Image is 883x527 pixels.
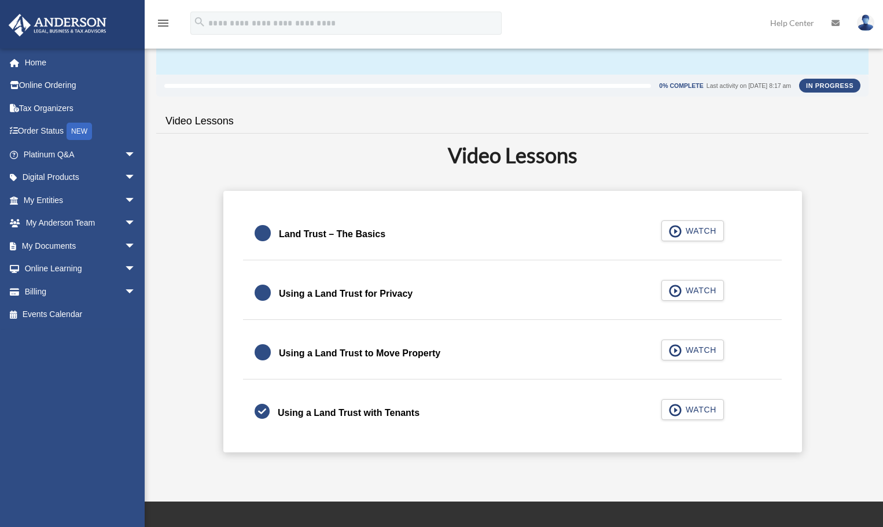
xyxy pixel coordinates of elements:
a: Using a Land Trust for Privacy WATCH [255,280,770,308]
span: arrow_drop_down [124,189,148,212]
span: arrow_drop_down [124,257,148,281]
button: WATCH [661,280,724,301]
h2: Video Lessons [163,141,862,169]
span: arrow_drop_down [124,280,148,304]
span: WATCH [682,344,716,356]
a: Using a Land Trust to Move Property WATCH [255,340,770,367]
div: Using a Land Trust to Move Property [279,345,440,362]
a: My Documentsarrow_drop_down [8,234,153,257]
a: Billingarrow_drop_down [8,280,153,303]
a: Using a Land Trust with Tenants WATCH [255,399,770,427]
a: Online Ordering [8,74,153,97]
a: My Entitiesarrow_drop_down [8,189,153,212]
div: NEW [67,123,92,140]
a: Digital Productsarrow_drop_down [8,166,153,189]
a: menu [156,20,170,30]
div: Using a Land Trust for Privacy [279,286,413,302]
a: Home [8,51,153,74]
span: arrow_drop_down [124,166,148,190]
span: arrow_drop_down [124,143,148,167]
a: Platinum Q&Aarrow_drop_down [8,143,153,166]
div: Last activity on [DATE] 8:17 am [707,83,791,89]
a: My Anderson Teamarrow_drop_down [8,212,153,235]
img: User Pic [857,14,874,31]
a: Land Trust – The Basics WATCH [255,220,770,248]
a: Events Calendar [8,303,153,326]
button: WATCH [661,340,724,360]
div: Using a Land Trust with Tenants [278,405,420,421]
span: arrow_drop_down [124,212,148,235]
a: Order StatusNEW [8,120,153,143]
a: Video Lessons [156,105,243,138]
button: WATCH [661,220,724,241]
span: arrow_drop_down [124,234,148,258]
button: WATCH [661,399,724,420]
a: Tax Organizers [8,97,153,120]
i: menu [156,16,170,30]
div: In Progress [799,79,860,93]
span: WATCH [682,225,716,237]
span: WATCH [682,285,716,296]
div: 0% Complete [659,83,703,89]
span: WATCH [682,404,716,415]
a: Online Learningarrow_drop_down [8,257,153,281]
div: Land Trust – The Basics [279,226,385,242]
i: search [193,16,206,28]
img: Anderson Advisors Platinum Portal [5,14,110,36]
